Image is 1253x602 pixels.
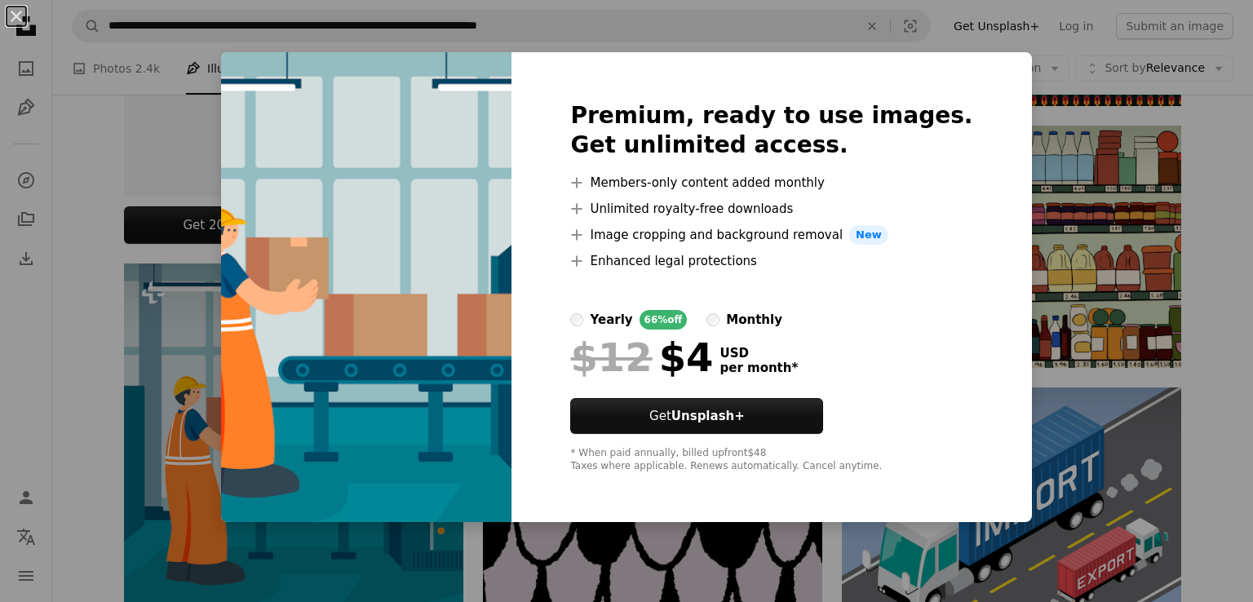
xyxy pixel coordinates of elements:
[221,52,511,522] img: premium_vector-1723453417282-79db363fa312
[570,447,972,473] div: * When paid annually, billed upfront $48 Taxes where applicable. Renews automatically. Cancel any...
[570,336,713,378] div: $4
[640,310,688,330] div: 66% off
[570,225,972,245] li: Image cropping and background removal
[719,361,798,375] span: per month *
[849,225,888,245] span: New
[590,310,632,330] div: yearly
[570,313,583,326] input: yearly66%off
[570,199,972,219] li: Unlimited royalty-free downloads
[570,173,972,193] li: Members-only content added monthly
[671,409,745,423] strong: Unsplash+
[570,398,823,434] button: GetUnsplash+
[570,101,972,160] h2: Premium, ready to use images. Get unlimited access.
[570,336,652,378] span: $12
[570,251,972,271] li: Enhanced legal protections
[719,346,798,361] span: USD
[726,310,782,330] div: monthly
[706,313,719,326] input: monthly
